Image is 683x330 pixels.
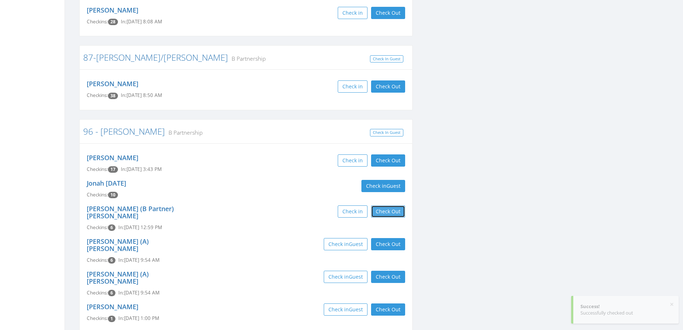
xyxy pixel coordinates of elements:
span: Checkins: [87,224,108,231]
span: Checkin count [108,19,118,25]
a: Check In Guest [370,129,403,136]
a: Jonah [DATE] [87,179,126,187]
span: In: [DATE] 8:50 AM [121,92,162,98]
span: In: [DATE] 1:00 PM [118,315,159,321]
button: Check Out [371,205,405,218]
span: Guest [349,273,363,280]
span: Guest [349,241,363,247]
span: Checkins: [87,92,108,98]
a: 96 - [PERSON_NAME] [83,125,165,137]
span: In: [DATE] 3:43 PM [121,166,162,172]
button: Check in [338,205,367,218]
button: Check Out [371,7,405,19]
button: Check inGuest [361,180,405,192]
span: Checkins: [87,289,108,296]
span: In: [DATE] 12:59 PM [118,224,162,231]
span: Checkins: [87,191,108,198]
div: Success! [580,303,672,310]
a: 87-[PERSON_NAME]/[PERSON_NAME] [83,51,228,63]
a: [PERSON_NAME] [87,6,138,14]
a: [PERSON_NAME] (A) [PERSON_NAME] [87,237,149,253]
span: In: [DATE] 9:54 AM [118,289,160,296]
button: Check Out [371,80,405,93]
span: Guest [386,182,400,189]
a: [PERSON_NAME] (A) [PERSON_NAME] [87,270,149,285]
button: × [670,301,674,308]
div: Successfully checked out [580,310,672,316]
button: Check in [338,7,367,19]
span: Checkin count [108,290,115,296]
small: B Partnership [165,129,203,136]
button: Check Out [371,271,405,283]
button: Check Out [371,154,405,167]
button: Check inGuest [324,303,367,316]
span: Checkin count [108,316,115,322]
a: Check In Guest [370,55,403,63]
span: Guest [349,306,363,313]
span: Checkin count [108,93,118,99]
small: B Partnership [228,55,266,62]
button: Check in [338,154,367,167]
a: [PERSON_NAME] [87,153,138,162]
button: Check Out [371,303,405,316]
button: Check in [338,80,367,93]
span: In: [DATE] 9:54 AM [118,257,160,263]
button: Check inGuest [324,271,367,283]
a: [PERSON_NAME] [87,79,138,88]
a: [PERSON_NAME] [87,302,138,311]
span: Checkin count [108,166,118,173]
button: Check inGuest [324,238,367,250]
a: [PERSON_NAME] (B Partner) [PERSON_NAME] [87,204,174,220]
span: Checkin count [108,192,118,198]
span: Checkins: [87,166,108,172]
span: Checkin count [108,224,115,231]
span: In: [DATE] 8:08 AM [121,18,162,25]
span: Checkins: [87,18,108,25]
span: Checkins: [87,315,108,321]
button: Check Out [371,238,405,250]
span: Checkins: [87,257,108,263]
span: Checkin count [108,257,115,264]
